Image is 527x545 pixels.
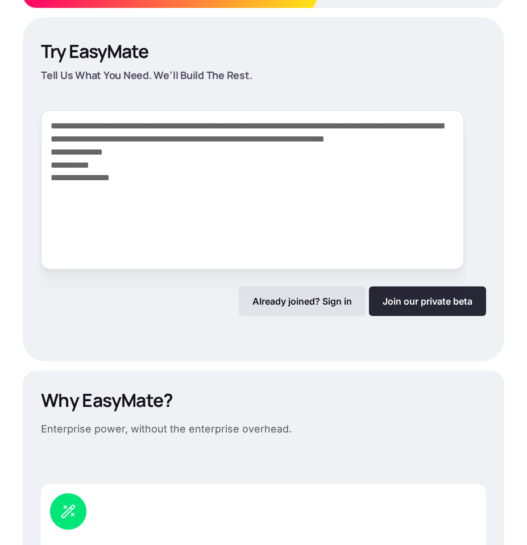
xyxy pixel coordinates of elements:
[369,286,486,316] a: Join our private beta
[41,67,485,83] p: Tell Us What You Need. We’ll Build The Rest.
[41,389,173,411] p: Why EasyMate?
[239,286,366,316] a: Already joined? Sign in
[41,421,292,438] p: Enterprise power, without the enterprise overhead.
[41,110,486,316] form: Form
[41,40,148,63] p: Try EasyMate
[252,296,352,307] p: Already joined? Sign in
